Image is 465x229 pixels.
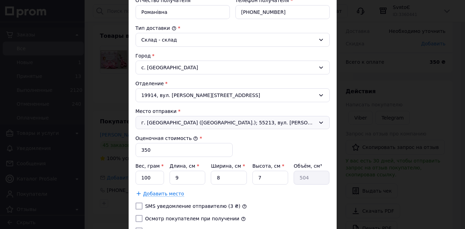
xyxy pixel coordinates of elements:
div: Объём, см³ [294,162,329,169]
div: Отделение [136,80,330,87]
div: Склад - склад [141,36,316,44]
label: Вес, грам [136,163,164,169]
label: Ширина, см [211,163,245,169]
div: Город [136,52,330,59]
div: Место отправки [136,108,330,115]
span: Добавить место [143,191,184,197]
input: +380 [235,5,330,19]
div: с. [GEOGRAPHIC_DATA] [136,61,330,74]
div: 19914, вул. [PERSON_NAME][STREET_ADDRESS] [136,88,330,102]
label: Оценочная стоимость [136,135,198,141]
label: SMS уведомление отправителю (3 ₴) [145,203,241,209]
span: г. [GEOGRAPHIC_DATA] ([GEOGRAPHIC_DATA].); 55213, вул. [PERSON_NAME][STREET_ADDRESS] [141,119,316,126]
div: Тип доставки [136,25,330,32]
label: Длина, см [170,163,199,169]
label: Высота, см [252,163,284,169]
label: Осмотр покупателем при получении [145,216,240,221]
